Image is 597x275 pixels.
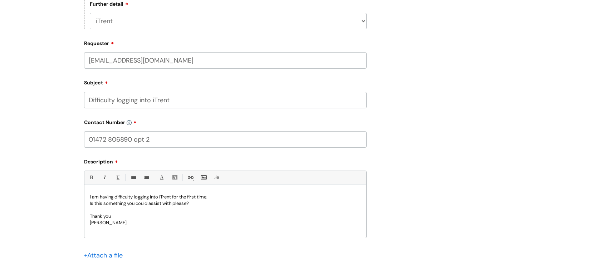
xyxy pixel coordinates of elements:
[113,173,122,182] a: Underline(Ctrl-U)
[84,250,127,261] div: Attach a file
[128,173,137,182] a: • Unordered List (Ctrl-Shift-7)
[186,173,195,182] a: Link
[84,251,87,260] span: +
[170,173,179,182] a: Back Color
[84,156,367,165] label: Description
[84,77,367,86] label: Subject
[212,173,221,182] a: Remove formatting (Ctrl-\)
[84,52,367,69] input: Email
[87,173,96,182] a: Bold (Ctrl-B)
[157,173,166,182] a: Font Color
[142,173,151,182] a: 1. Ordered List (Ctrl-Shift-8)
[90,194,361,200] p: I am having difficulty logging into iTrent for the first time.
[199,173,208,182] a: Insert Image...
[90,213,361,220] p: Thank you
[90,220,361,226] p: [PERSON_NAME]
[127,120,132,125] img: info-icon.svg
[100,173,109,182] a: Italic (Ctrl-I)
[84,38,367,46] label: Requester
[84,117,367,126] label: Contact Number
[90,200,361,207] p: Is this something you could assist with please?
